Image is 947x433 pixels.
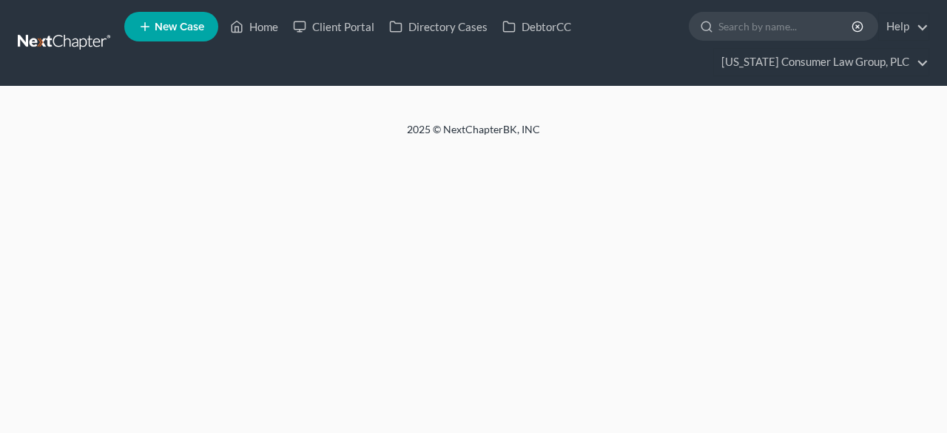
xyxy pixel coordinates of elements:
span: New Case [155,21,204,33]
a: Help [879,13,929,40]
input: Search by name... [718,13,854,40]
div: 2025 © NextChapterBK, INC [52,122,895,149]
a: Directory Cases [382,13,495,40]
a: [US_STATE] Consumer Law Group, PLC [714,49,929,75]
a: Client Portal [286,13,382,40]
a: Home [223,13,286,40]
a: DebtorCC [495,13,579,40]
